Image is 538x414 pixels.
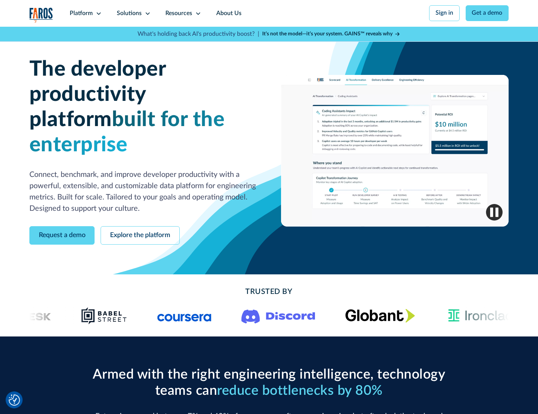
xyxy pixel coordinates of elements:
[89,286,449,298] h2: Trusted By
[29,57,257,157] h1: The developer productivity platform
[101,226,180,245] a: Explore the platform
[9,394,20,406] button: Cookie Settings
[445,307,516,325] img: Ironclad Logo
[262,30,401,38] a: It’s not the model—it’s your system. GAINS™ reveals why
[89,367,449,399] h2: Armed with the right engineering intelligence, technology teams can
[262,31,393,37] strong: It’s not the model—it’s your system. GAINS™ reveals why
[241,308,315,324] img: Logo of the communication platform Discord.
[29,8,53,23] img: Logo of the analytics and reporting company Faros.
[486,204,503,221] img: Pause video
[138,30,259,39] p: What's holding back AI's productivity boost? |
[217,384,383,397] span: reduce bottlenecks by 80%
[70,9,93,18] div: Platform
[29,226,95,245] a: Request a demo
[466,5,509,21] a: Get a demo
[429,5,460,21] a: Sign in
[29,8,53,23] a: home
[345,309,415,323] img: Globant's logo
[81,307,127,325] img: Babel Street logo png
[9,394,20,406] img: Revisit consent button
[29,169,257,214] p: Connect, benchmark, and improve developer productivity with a powerful, extensible, and customiza...
[157,310,211,322] img: Logo of the online learning platform Coursera.
[117,9,142,18] div: Solutions
[29,109,225,155] span: built for the enterprise
[165,9,192,18] div: Resources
